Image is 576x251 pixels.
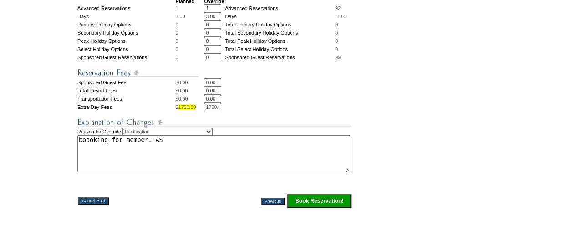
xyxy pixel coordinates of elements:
input: Click this button to finalize your reservation. [287,194,351,208]
span: 0 [175,55,178,60]
td: Days [225,12,335,20]
td: Transportation Fees [77,95,175,103]
td: Select Holiday Options [77,45,175,53]
span: 0 [335,30,338,36]
span: 0 [175,46,178,52]
td: Advanced Reservations [77,4,175,12]
td: Peak Holiday Options [77,37,175,45]
input: Cancel Hold [78,197,109,205]
td: Total Peak Holiday Options [225,37,335,45]
span: 0 [175,22,178,27]
span: 0 [175,38,178,44]
td: $ [175,78,204,87]
input: Previous [261,198,285,205]
span: -1.00 [335,14,346,19]
span: 0 [175,30,178,36]
span: 92 [335,5,341,11]
td: Total Secondary Holiday Options [225,29,335,37]
td: $ [175,103,204,111]
span: 0.00 [178,80,188,85]
span: 0 [335,38,338,44]
img: Explanation of Changes [77,117,351,128]
td: Sponsored Guest Reservations [77,53,175,61]
td: Sponsored Guest Reservations [225,53,335,61]
td: Reason for Override: [77,128,352,172]
span: 99 [335,55,341,60]
td: Extra Day Fees [77,103,175,111]
td: Secondary Holiday Options [77,29,175,37]
span: 0 [335,22,338,27]
td: Advanced Reservations [225,4,335,12]
td: $ [175,95,204,103]
span: 1750.00 [178,104,196,110]
td: Total Primary Holiday Options [225,20,335,29]
img: Reservation Fees [77,67,198,78]
td: Days [77,12,175,20]
span: 0.00 [178,88,188,93]
td: $ [175,87,204,95]
td: Total Select Holiday Options [225,45,335,53]
td: Sponsored Guest Fee [77,78,175,87]
span: 1 [175,5,178,11]
td: Total Resort Fees [77,87,175,95]
span: 0 [335,46,338,52]
span: 3.00 [175,14,185,19]
span: 0.00 [178,96,188,102]
td: Primary Holiday Options [77,20,175,29]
